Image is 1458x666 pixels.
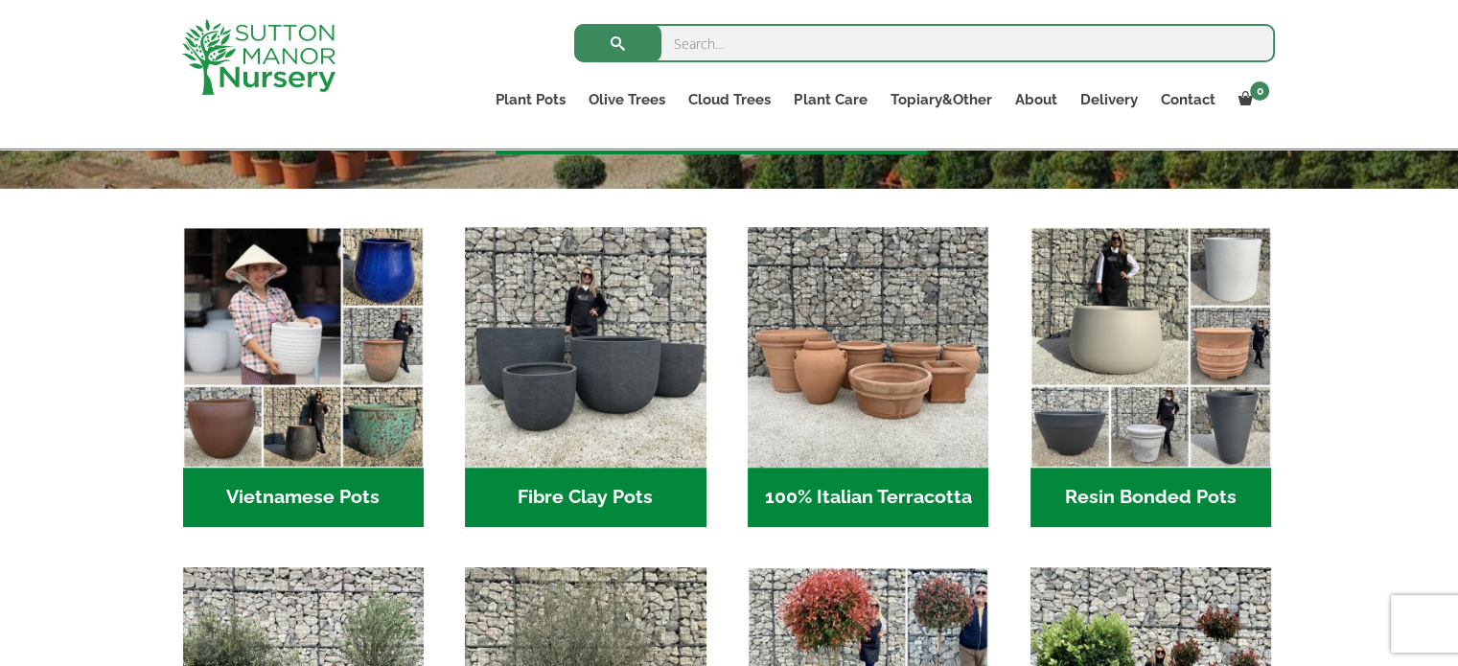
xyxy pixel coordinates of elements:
img: logo [182,19,336,95]
a: Plant Care [782,86,878,113]
a: Delivery [1068,86,1148,113]
a: Topiary&Other [878,86,1003,113]
input: Search... [574,24,1275,62]
h2: Fibre Clay Pots [465,468,706,527]
a: 0 [1226,86,1275,113]
h2: Resin Bonded Pots [1030,468,1271,527]
a: About [1003,86,1068,113]
h2: 100% Italian Terracotta [748,468,988,527]
img: Home - 8194B7A3 2818 4562 B9DD 4EBD5DC21C71 1 105 c 1 [465,227,706,468]
a: Plant Pots [484,86,577,113]
span: 0 [1250,81,1269,101]
a: Contact [1148,86,1226,113]
img: Home - 1B137C32 8D99 4B1A AA2F 25D5E514E47D 1 105 c [748,227,988,468]
a: Cloud Trees [677,86,782,113]
h2: Vietnamese Pots [183,468,424,527]
img: Home - 6E921A5B 9E2F 4B13 AB99 4EF601C89C59 1 105 c [183,227,424,468]
a: Visit product category Resin Bonded Pots [1030,227,1271,527]
a: Visit product category Vietnamese Pots [183,227,424,527]
img: Home - 67232D1B A461 444F B0F6 BDEDC2C7E10B 1 105 c [1030,227,1271,468]
a: Olive Trees [577,86,677,113]
a: Visit product category Fibre Clay Pots [465,227,706,527]
a: Visit product category 100% Italian Terracotta [748,227,988,527]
